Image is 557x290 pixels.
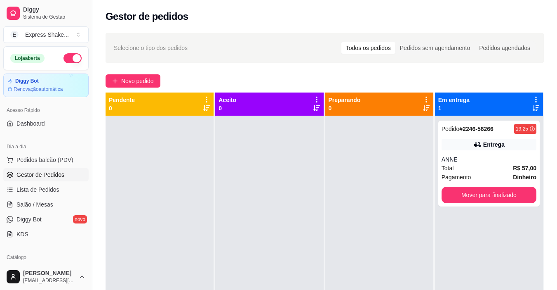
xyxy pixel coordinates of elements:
strong: Dinheiro [513,174,536,181]
span: [EMAIL_ADDRESS][DOMAIN_NAME] [23,277,75,284]
span: Lista de Pedidos [16,185,59,194]
a: KDS [3,228,89,241]
div: Entrega [483,140,505,149]
p: Preparando [329,96,361,104]
p: 0 [329,104,361,112]
a: Dashboard [3,117,89,130]
a: Lista de Pedidos [3,183,89,196]
a: Diggy BotRenovaçãoautomática [3,74,89,97]
span: [PERSON_NAME] [23,270,75,277]
article: Renovação automática [14,86,63,93]
p: 1 [438,104,470,112]
button: Alterar Status [63,53,82,63]
div: Pedidos agendados [475,42,535,54]
a: Diggy Botnovo [3,213,89,226]
div: 19:25 [516,126,528,132]
span: Sistema de Gestão [23,14,85,20]
strong: R$ 57,00 [513,165,536,171]
div: Express Shake ... [25,31,69,39]
button: Pedidos balcão (PDV) [3,153,89,166]
span: Gestor de Pedidos [16,171,64,179]
span: Pedido [442,126,460,132]
h2: Gestor de pedidos [106,10,188,23]
a: Salão / Mesas [3,198,89,211]
span: Total [442,164,454,173]
p: 0 [109,104,135,112]
div: Loja aberta [10,54,45,63]
div: Acesso Rápido [3,104,89,117]
span: Dashboard [16,119,45,128]
span: E [10,31,19,39]
span: Pagamento [442,173,471,182]
span: Diggy Bot [16,215,42,223]
div: Catálogo [3,251,89,264]
button: Mover para finalizado [442,187,536,203]
div: Pedidos sem agendamento [395,42,475,54]
article: Diggy Bot [15,78,39,84]
div: Todos os pedidos [341,42,395,54]
span: Pedidos balcão (PDV) [16,156,73,164]
span: plus [112,78,118,84]
p: Em entrega [438,96,470,104]
div: Dia a dia [3,140,89,153]
span: Salão / Mesas [16,200,53,209]
button: Select a team [3,26,89,43]
button: [PERSON_NAME][EMAIL_ADDRESS][DOMAIN_NAME] [3,267,89,287]
a: Gestor de Pedidos [3,168,89,181]
a: DiggySistema de Gestão [3,3,89,23]
span: Diggy [23,6,85,14]
p: Aceito [219,96,236,104]
div: ANNE [442,155,536,164]
span: Selecione o tipo dos pedidos [114,43,188,52]
button: Novo pedido [106,74,160,88]
p: 0 [219,104,236,112]
span: KDS [16,230,28,238]
strong: # 2246-56266 [459,126,494,132]
span: Novo pedido [121,76,154,86]
p: Pendente [109,96,135,104]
